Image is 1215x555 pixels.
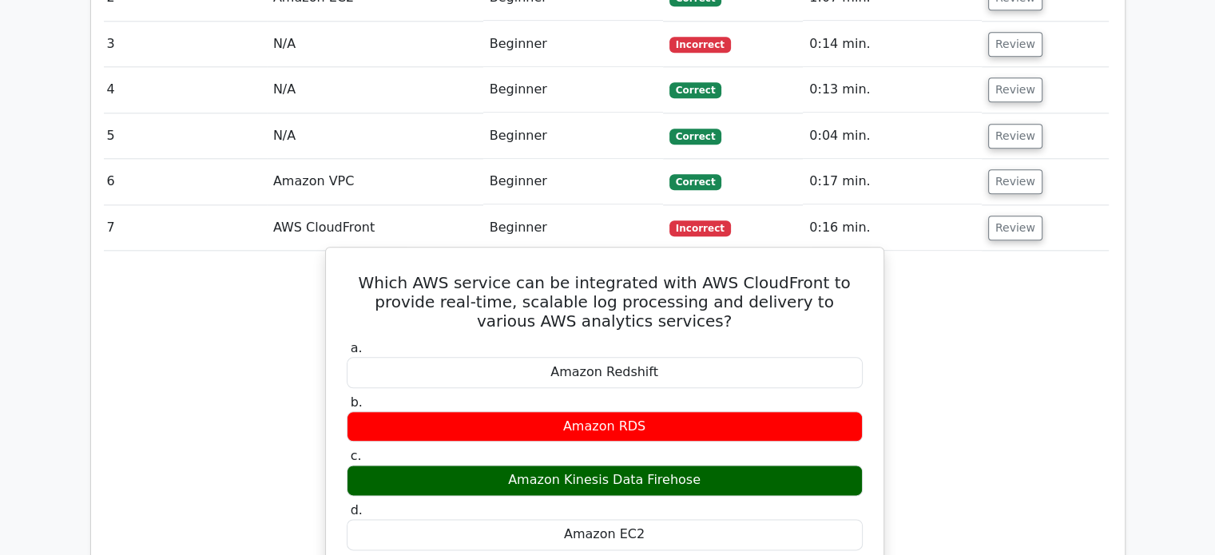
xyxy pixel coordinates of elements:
[101,22,267,67] td: 3
[483,22,663,67] td: Beginner
[483,205,663,251] td: Beginner
[803,205,982,251] td: 0:16 min.
[267,22,483,67] td: N/A
[267,113,483,159] td: N/A
[101,67,267,113] td: 4
[669,220,731,236] span: Incorrect
[988,124,1042,149] button: Review
[345,273,864,331] h5: Which AWS service can be integrated with AWS CloudFront to provide real-time, scalable log proces...
[669,82,721,98] span: Correct
[351,502,363,517] span: d.
[347,465,863,496] div: Amazon Kinesis Data Firehose
[351,448,362,463] span: c.
[988,77,1042,102] button: Review
[483,113,663,159] td: Beginner
[803,113,982,159] td: 0:04 min.
[101,159,267,204] td: 6
[347,411,863,442] div: Amazon RDS
[988,216,1042,240] button: Review
[669,129,721,145] span: Correct
[483,159,663,204] td: Beginner
[803,159,982,204] td: 0:17 min.
[267,159,483,204] td: Amazon VPC
[351,394,363,410] span: b.
[267,67,483,113] td: N/A
[267,205,483,251] td: AWS CloudFront
[803,22,982,67] td: 0:14 min.
[351,340,363,355] span: a.
[803,67,982,113] td: 0:13 min.
[669,37,731,53] span: Incorrect
[347,519,863,550] div: Amazon EC2
[988,169,1042,194] button: Review
[988,32,1042,57] button: Review
[101,205,267,251] td: 7
[669,174,721,190] span: Correct
[101,113,267,159] td: 5
[347,357,863,388] div: Amazon Redshift
[483,67,663,113] td: Beginner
